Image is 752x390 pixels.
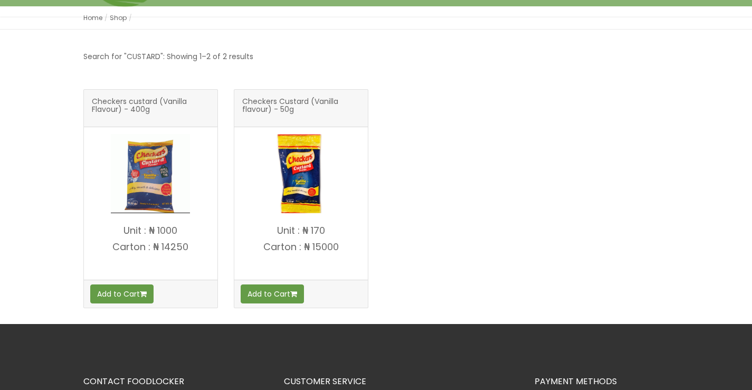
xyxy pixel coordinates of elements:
p: Unit : ₦ 170 [234,225,368,236]
span: Checkers Custard (Vanilla flavour) - 50g [242,98,360,119]
p: Carton : ₦ 15000 [234,242,368,252]
span: 0 [603,14,616,27]
button: Add to Cart [90,284,154,303]
i: Add to cart [140,290,147,298]
button: All Products [184,22,249,41]
h3: CUSTOMER SERVICE [284,377,519,386]
h3: CONTACT FOODLOCKER [83,377,268,386]
input: Search our variety of products [248,22,548,41]
span: Checkers custard (Vanilla Flavour) - 400g [92,98,210,119]
i: Add to cart [290,290,297,298]
img: Checkers Custard (Vanilla flavour) - 50g [261,134,340,213]
button: Add to Cart [241,284,304,303]
h3: PAYMENT METHODS [535,377,669,386]
p: Carton : ₦ 14250 [84,242,217,252]
img: Checkers custard (Vanilla Flavour) - 400g [111,134,190,213]
p: Unit : ₦ 1000 [84,225,217,236]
